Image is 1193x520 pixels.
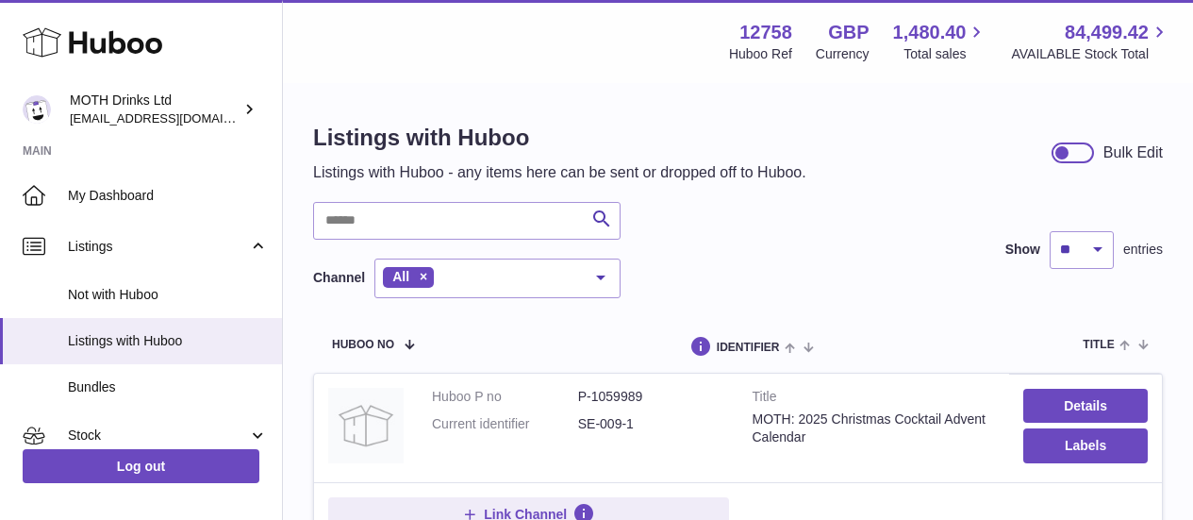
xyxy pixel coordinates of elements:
span: identifier [717,342,780,354]
h1: Listings with Huboo [313,123,806,153]
div: Currency [816,45,870,63]
span: [EMAIL_ADDRESS][DOMAIN_NAME] [70,110,277,126]
img: MOTH: 2025 Christmas Cocktail Advent Calendar [328,388,404,463]
strong: 12758 [739,20,792,45]
span: Bundles [68,378,268,396]
span: title [1083,339,1114,351]
a: 84,499.42 AVAILABLE Stock Total [1011,20,1170,63]
span: Listings [68,238,248,256]
span: AVAILABLE Stock Total [1011,45,1170,63]
label: Channel [313,269,365,287]
strong: Title [753,388,996,411]
a: Log out [23,449,259,483]
p: Listings with Huboo - any items here can be sent or dropped off to Huboo. [313,162,806,183]
span: 1,480.40 [893,20,967,45]
div: MOTH Drinks Ltd [70,92,240,127]
div: Bulk Edit [1103,143,1163,163]
button: Labels [1023,428,1148,462]
span: 84,499.42 [1065,20,1149,45]
dd: SE-009-1 [578,415,724,433]
span: Total sales [903,45,987,63]
dt: Current identifier [432,415,578,433]
span: My Dashboard [68,187,268,205]
span: Stock [68,427,248,445]
span: Huboo no [332,339,394,351]
span: entries [1123,241,1163,259]
dt: Huboo P no [432,388,578,406]
img: internalAdmin-12758@internal.huboo.com [23,95,51,124]
span: Listings with Huboo [68,332,268,350]
label: Show [1005,241,1040,259]
span: Not with Huboo [68,286,268,304]
span: All [392,269,409,284]
dd: P-1059989 [578,388,724,406]
div: Huboo Ref [729,45,792,63]
a: 1,480.40 Total sales [893,20,988,63]
div: MOTH: 2025 Christmas Cocktail Advent Calendar [753,411,996,446]
strong: GBP [828,20,869,45]
a: Details [1023,389,1148,423]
